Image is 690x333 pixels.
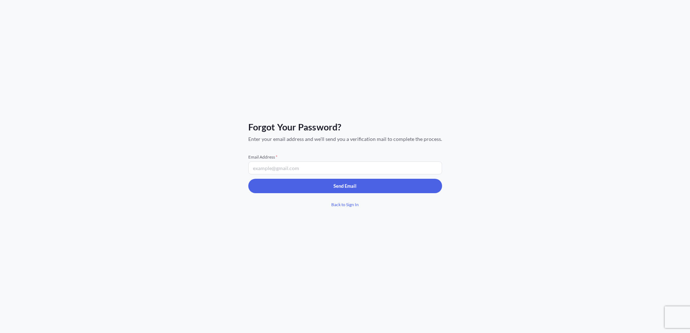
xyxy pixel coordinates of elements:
[248,121,442,133] span: Forgot Your Password?
[248,197,442,212] a: Back to Sign In
[248,154,442,160] span: Email Address
[248,179,442,193] button: Send Email
[333,182,357,190] p: Send Email
[248,161,442,174] input: example@gmail.com
[331,201,359,208] span: Back to Sign In
[248,136,442,143] span: Enter your email address and we'll send you a verification mail to complete the process.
